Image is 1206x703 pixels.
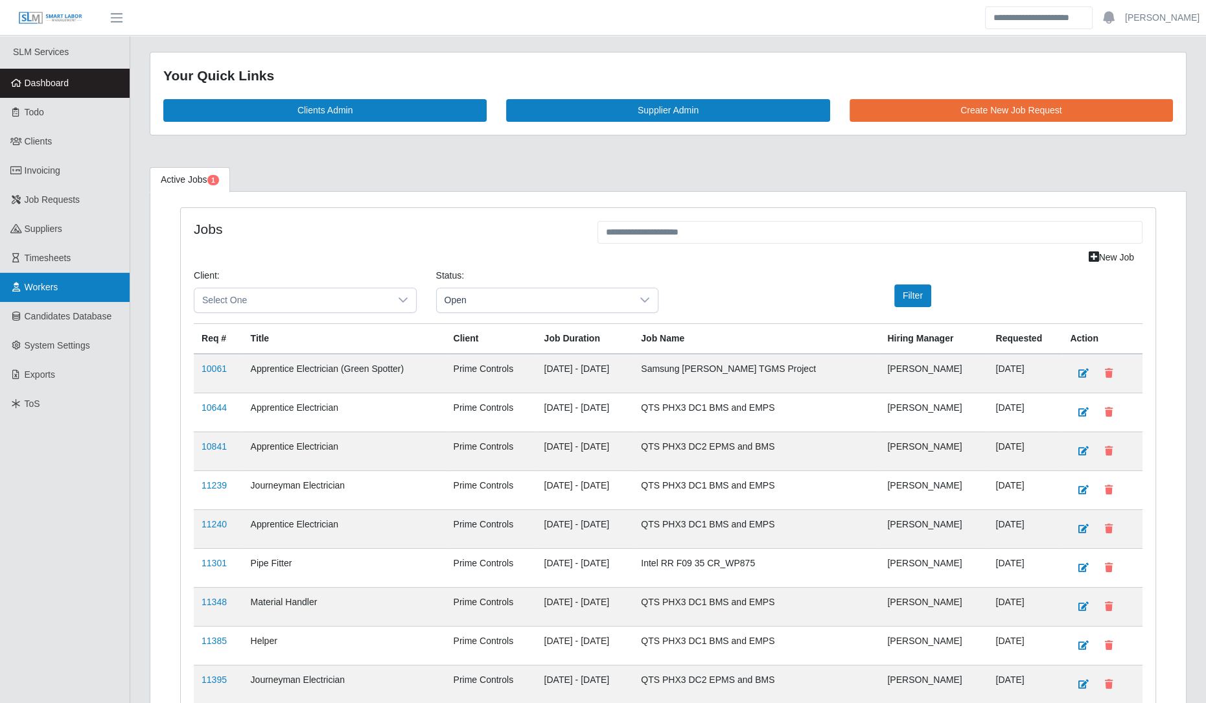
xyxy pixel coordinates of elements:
span: Pending Jobs [207,175,219,185]
td: [DATE] [988,587,1062,626]
td: Apprentice Electrician [243,393,446,432]
span: Select One [194,288,390,312]
td: Prime Controls [446,626,537,665]
a: 11385 [202,636,227,646]
td: [DATE] - [DATE] [537,393,634,432]
a: Supplier Admin [506,99,829,122]
a: 11240 [202,519,227,529]
td: Helper [243,626,446,665]
td: [DATE] [988,509,1062,548]
td: [DATE] - [DATE] [537,626,634,665]
th: Hiring Manager [879,323,988,354]
td: Apprentice Electrician [243,509,446,548]
th: Client [446,323,537,354]
span: Open [437,288,632,312]
td: [DATE] - [DATE] [537,432,634,470]
a: 11395 [202,674,227,685]
td: Prime Controls [446,587,537,626]
label: Client: [194,269,220,282]
td: [PERSON_NAME] [879,509,988,548]
th: Requested [988,323,1062,354]
td: [PERSON_NAME] [879,393,988,432]
td: [PERSON_NAME] [879,354,988,393]
td: [DATE] - [DATE] [537,548,634,587]
td: QTS PHX3 DC2 EPMS and BMS [633,432,879,470]
span: Dashboard [25,78,69,88]
a: 10061 [202,363,227,374]
td: [PERSON_NAME] [879,548,988,587]
span: Timesheets [25,253,71,263]
a: Create New Job Request [850,99,1173,122]
td: Apprentice Electrician (Green Spotter) [243,354,446,393]
td: Intel RR F09 35 CR_WP875 [633,548,879,587]
td: Samsung [PERSON_NAME] TGMS Project [633,354,879,393]
a: 10841 [202,441,227,452]
td: QTS PHX3 DC1 BMS and EMPS [633,393,879,432]
td: Prime Controls [446,548,537,587]
td: Material Handler [243,587,446,626]
th: Job Name [633,323,879,354]
a: 10644 [202,402,227,413]
td: Prime Controls [446,432,537,470]
label: Status: [436,269,465,282]
span: Invoicing [25,165,60,176]
td: QTS PHX3 DC1 BMS and EMPS [633,509,879,548]
a: Active Jobs [150,167,230,192]
td: Prime Controls [446,470,537,509]
a: 11239 [202,480,227,490]
th: Title [243,323,446,354]
td: QTS PHX3 DC1 BMS and EMPS [633,470,879,509]
span: Job Requests [25,194,80,205]
span: SLM Services [13,47,69,57]
td: Journeyman Electrician [243,470,446,509]
td: [DATE] [988,354,1062,393]
span: Workers [25,282,58,292]
td: QTS PHX3 DC1 BMS and EMPS [633,587,879,626]
h4: Jobs [194,221,578,237]
a: [PERSON_NAME] [1125,11,1200,25]
td: Apprentice Electrician [243,432,446,470]
td: Prime Controls [446,354,537,393]
span: Suppliers [25,224,62,234]
td: Prime Controls [446,393,537,432]
a: 11301 [202,558,227,568]
th: Req # [194,323,243,354]
span: Candidates Database [25,311,112,321]
td: [DATE] - [DATE] [537,354,634,393]
span: Clients [25,136,52,146]
th: Action [1062,323,1142,354]
td: [DATE] - [DATE] [537,509,634,548]
div: Your Quick Links [163,65,1173,86]
span: ToS [25,398,40,409]
td: [PERSON_NAME] [879,470,988,509]
td: [DATE] [988,432,1062,470]
img: SLM Logo [18,11,83,25]
input: Search [985,6,1093,29]
span: System Settings [25,340,90,351]
a: New Job [1080,246,1142,269]
td: [DATE] [988,548,1062,587]
td: [PERSON_NAME] [879,432,988,470]
span: Todo [25,107,44,117]
td: [DATE] [988,393,1062,432]
td: Pipe Fitter [243,548,446,587]
td: Prime Controls [446,509,537,548]
button: Filter [894,284,931,307]
td: [DATE] [988,626,1062,665]
td: [DATE] - [DATE] [537,587,634,626]
td: [DATE] [988,470,1062,509]
td: QTS PHX3 DC1 BMS and EMPS [633,626,879,665]
a: 11348 [202,597,227,607]
th: Job Duration [537,323,634,354]
td: [PERSON_NAME] [879,587,988,626]
a: Clients Admin [163,99,487,122]
td: [PERSON_NAME] [879,626,988,665]
span: Exports [25,369,55,380]
td: [DATE] - [DATE] [537,470,634,509]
